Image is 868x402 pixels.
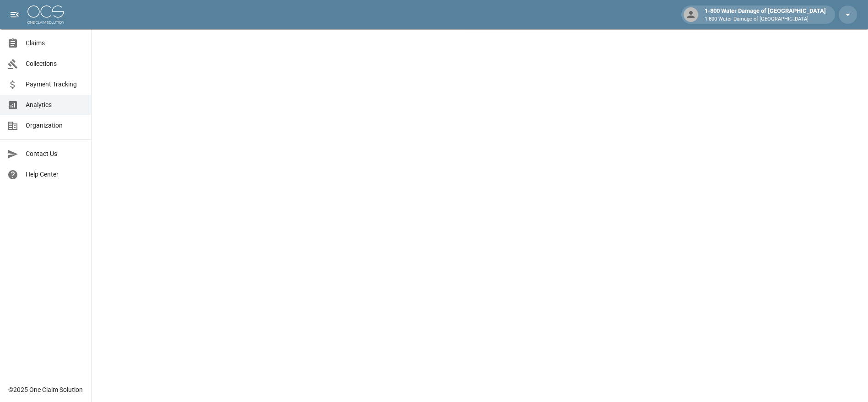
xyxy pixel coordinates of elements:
span: Payment Tracking [26,80,84,89]
button: open drawer [5,5,24,24]
span: Organization [26,121,84,130]
span: Help Center [26,170,84,179]
span: Claims [26,38,84,48]
div: © 2025 One Claim Solution [8,385,83,394]
img: ocs-logo-white-transparent.png [27,5,64,24]
span: Analytics [26,100,84,110]
span: Collections [26,59,84,69]
div: 1-800 Water Damage of [GEOGRAPHIC_DATA] [701,6,830,23]
span: Contact Us [26,149,84,159]
p: 1-800 Water Damage of [GEOGRAPHIC_DATA] [705,16,826,23]
iframe: Embedded Dashboard [92,29,868,399]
